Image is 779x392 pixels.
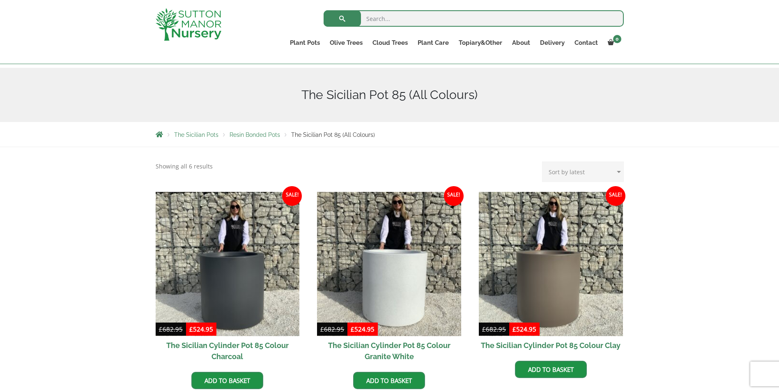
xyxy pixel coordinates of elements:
[156,192,300,336] img: The Sicilian Cylinder Pot 85 Colour Charcoal
[482,325,486,333] span: £
[368,37,413,48] a: Cloud Trees
[189,325,193,333] span: £
[507,37,535,48] a: About
[159,325,183,333] bdi: 682.95
[320,325,324,333] span: £
[291,131,375,138] span: The Sicilian Pot 85 (All Colours)
[285,37,325,48] a: Plant Pots
[613,35,621,43] span: 0
[603,37,624,48] a: 0
[512,325,516,333] span: £
[482,325,506,333] bdi: 682.95
[413,37,454,48] a: Plant Care
[325,37,368,48] a: Olive Trees
[282,186,302,206] span: Sale!
[351,325,354,333] span: £
[444,186,464,206] span: Sale!
[351,325,375,333] bdi: 524.95
[479,192,623,336] img: The Sicilian Cylinder Pot 85 Colour Clay
[317,192,461,336] img: The Sicilian Cylinder Pot 85 Colour Granite White
[479,192,623,355] a: Sale! The Sicilian Cylinder Pot 85 Colour Clay
[156,131,624,138] nav: Breadcrumbs
[156,336,300,366] h2: The Sicilian Cylinder Pot 85 Colour Charcoal
[535,37,570,48] a: Delivery
[542,161,624,182] select: Shop order
[159,325,163,333] span: £
[454,37,507,48] a: Topiary&Other
[174,131,218,138] a: The Sicilian Pots
[479,336,623,355] h2: The Sicilian Cylinder Pot 85 Colour Clay
[230,131,280,138] a: Resin Bonded Pots
[570,37,603,48] a: Contact
[156,8,221,41] img: logo
[156,192,300,366] a: Sale! The Sicilian Cylinder Pot 85 Colour Charcoal
[512,325,536,333] bdi: 524.95
[191,372,263,389] a: Add to basket: “The Sicilian Cylinder Pot 85 Colour Charcoal”
[156,88,624,102] h1: The Sicilian Pot 85 (All Colours)
[515,361,587,378] a: Add to basket: “The Sicilian Cylinder Pot 85 Colour Clay”
[189,325,213,333] bdi: 524.95
[324,10,624,27] input: Search...
[156,161,213,171] p: Showing all 6 results
[353,372,425,389] a: Add to basket: “The Sicilian Cylinder Pot 85 Colour Granite White”
[317,192,461,366] a: Sale! The Sicilian Cylinder Pot 85 Colour Granite White
[606,186,625,206] span: Sale!
[317,336,461,366] h2: The Sicilian Cylinder Pot 85 Colour Granite White
[320,325,344,333] bdi: 682.95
